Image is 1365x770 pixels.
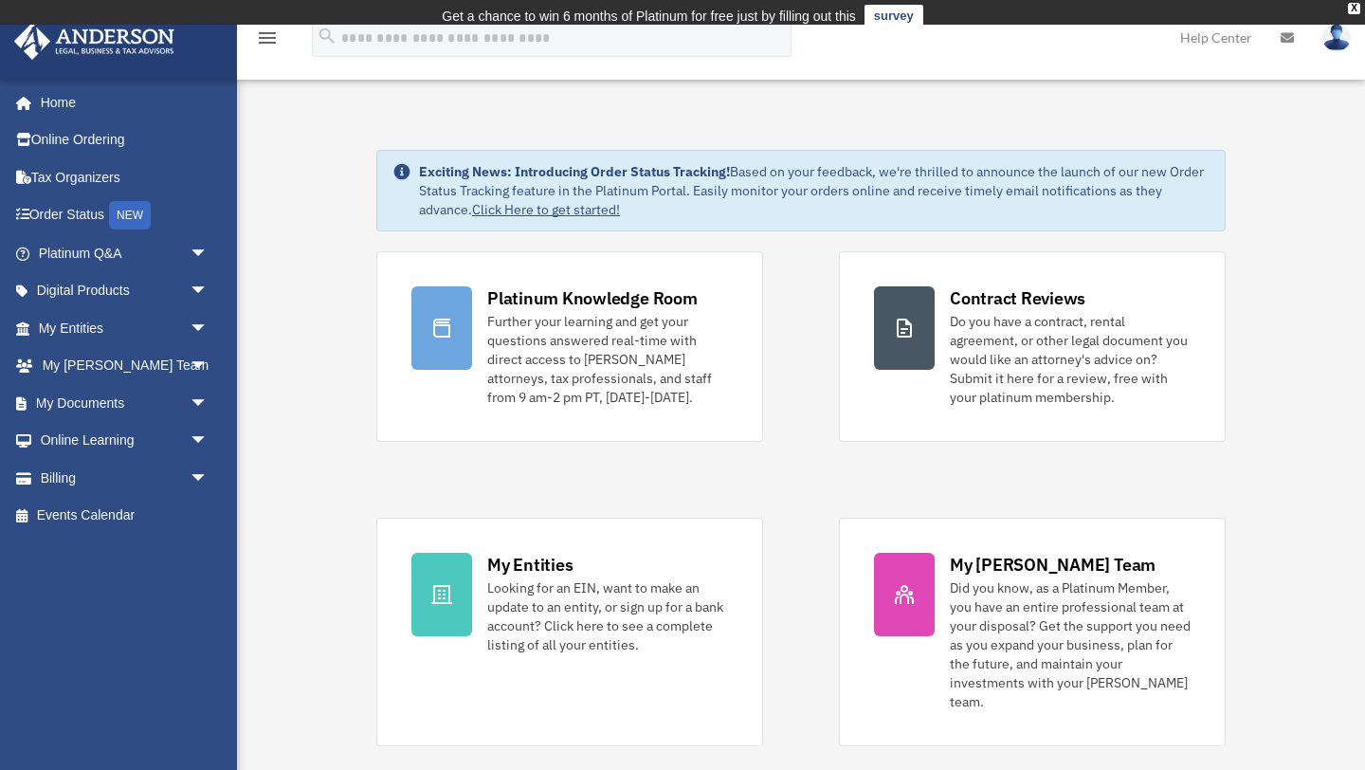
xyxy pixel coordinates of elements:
[13,196,237,235] a: Order StatusNEW
[190,384,227,423] span: arrow_drop_down
[864,5,923,27] a: survey
[487,553,573,577] div: My Entities
[487,286,698,310] div: Platinum Knowledge Room
[13,347,237,385] a: My [PERSON_NAME] Teamarrow_drop_down
[442,5,856,27] div: Get a chance to win 6 months of Platinum for free just by filling out this
[13,309,237,347] a: My Entitiesarrow_drop_down
[13,83,227,121] a: Home
[376,518,763,746] a: My Entities Looking for an EIN, want to make an update to an entity, or sign up for a bank accoun...
[13,272,237,310] a: Digital Productsarrow_drop_down
[13,158,237,196] a: Tax Organizers
[487,578,728,654] div: Looking for an EIN, want to make an update to an entity, or sign up for a bank account? Click her...
[109,201,151,229] div: NEW
[13,422,237,460] a: Online Learningarrow_drop_down
[839,251,1226,442] a: Contract Reviews Do you have a contract, rental agreement, or other legal document you would like...
[190,422,227,461] span: arrow_drop_down
[950,312,1191,407] div: Do you have a contract, rental agreement, or other legal document you would like an attorney's ad...
[950,553,1156,577] div: My [PERSON_NAME] Team
[472,201,620,218] a: Click Here to get started!
[190,234,227,273] span: arrow_drop_down
[376,251,763,442] a: Platinum Knowledge Room Further your learning and get your questions answered real-time with dire...
[419,162,1210,219] div: Based on your feedback, we're thrilled to announce the launch of our new Order Status Tracking fe...
[419,163,730,180] strong: Exciting News: Introducing Order Status Tracking!
[1348,3,1360,14] div: close
[1322,24,1351,51] img: User Pic
[256,33,279,49] a: menu
[13,234,237,272] a: Platinum Q&Aarrow_drop_down
[256,27,279,49] i: menu
[190,272,227,311] span: arrow_drop_down
[839,518,1226,746] a: My [PERSON_NAME] Team Did you know, as a Platinum Member, you have an entire professional team at...
[13,459,237,497] a: Billingarrow_drop_down
[13,384,237,422] a: My Documentsarrow_drop_down
[950,578,1191,711] div: Did you know, as a Platinum Member, you have an entire professional team at your disposal? Get th...
[190,347,227,386] span: arrow_drop_down
[13,497,237,535] a: Events Calendar
[487,312,728,407] div: Further your learning and get your questions answered real-time with direct access to [PERSON_NAM...
[9,23,180,60] img: Anderson Advisors Platinum Portal
[950,286,1085,310] div: Contract Reviews
[317,26,337,46] i: search
[13,121,237,159] a: Online Ordering
[190,309,227,348] span: arrow_drop_down
[190,459,227,498] span: arrow_drop_down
